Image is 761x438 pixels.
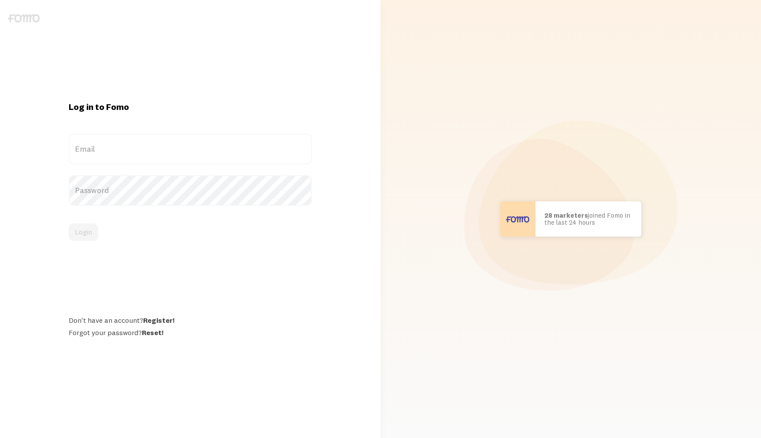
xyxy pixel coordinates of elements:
b: 28 marketers [544,211,588,219]
div: Forgot your password? [69,328,312,337]
p: joined Fomo in the last 24 hours [544,212,632,226]
a: Register! [143,316,174,325]
label: Email [69,134,312,164]
a: Reset! [142,328,163,337]
div: Don't have an account? [69,316,312,325]
label: Password [69,175,312,206]
img: User avatar [500,201,536,237]
img: fomo-logo-gray-b99e0e8ada9f9040e2984d0d95b3b12da0074ffd48d1e5cb62ac37fc77b0b268.svg [8,14,40,22]
h1: Log in to Fomo [69,101,312,113]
